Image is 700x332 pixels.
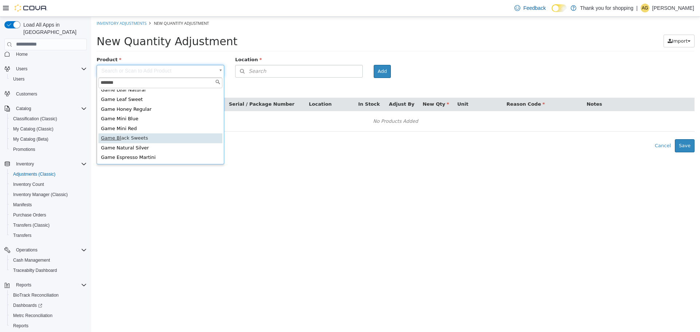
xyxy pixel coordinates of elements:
div: Game Leaf Sweet [7,78,131,88]
img: Cova [15,4,47,12]
a: Classification (Classic) [10,114,60,123]
span: Operations [16,247,38,253]
span: Reports [16,282,31,288]
span: Reports [10,321,87,330]
span: Adjustments (Classic) [10,170,87,179]
span: BioTrack Reconciliation [10,291,87,300]
a: My Catalog (Beta) [10,135,51,144]
button: Operations [13,246,40,254]
button: Users [1,64,90,74]
button: Adjustments (Classic) [7,169,90,179]
span: Home [13,50,87,59]
span: My Catalog (Beta) [10,135,87,144]
a: Metrc Reconciliation [10,311,55,320]
span: Game Bl [10,118,30,124]
span: My Catalog (Classic) [13,126,54,132]
span: Customers [13,89,87,98]
span: Traceabilty Dashboard [10,266,87,275]
span: Inventory [16,161,34,167]
button: Inventory [13,160,37,168]
button: Inventory Count [7,179,90,190]
div: Game Honey Regular [7,88,131,98]
span: Purchase Orders [13,212,46,218]
a: Inventory Count [10,180,47,189]
span: Transfers (Classic) [13,222,50,228]
button: Promotions [7,144,90,155]
button: Reports [1,280,90,290]
span: Transfers [13,233,31,238]
span: Home [16,51,28,57]
span: Feedback [523,4,545,12]
button: Metrc Reconciliation [7,310,90,321]
span: My Catalog (Beta) [13,136,48,142]
button: Reports [7,321,90,331]
div: ack Sweets [7,117,131,126]
span: Transfers [10,231,87,240]
div: Game Mini Blue [7,97,131,107]
button: Manifests [7,200,90,210]
p: | [636,4,638,12]
a: Cash Management [10,256,53,265]
span: Classification (Classic) [13,116,57,122]
span: Metrc Reconciliation [10,311,87,320]
button: Cash Management [7,255,90,265]
span: My Catalog (Classic) [10,125,87,133]
button: Transfers [7,230,90,241]
span: Users [16,66,27,72]
span: Operations [13,246,87,254]
span: Reports [13,323,28,329]
button: Catalog [13,104,34,113]
button: Reports [13,281,34,289]
span: AG [642,4,648,12]
span: Promotions [13,147,35,152]
button: BioTrack Reconciliation [7,290,90,300]
a: Reports [10,321,31,330]
span: Users [13,65,87,73]
span: Catalog [13,104,87,113]
button: Inventory [1,159,90,169]
div: Game Espresso Martini [7,136,131,146]
span: Load All Apps in [GEOGRAPHIC_DATA] [20,21,87,36]
div: Game Leaf Natural [7,69,131,78]
a: Home [13,50,31,59]
a: Adjustments (Classic) [10,170,58,179]
button: Home [1,49,90,59]
div: Alejandro Gomez [641,4,649,12]
button: My Catalog (Classic) [7,124,90,134]
span: Promotions [10,145,87,154]
a: BioTrack Reconciliation [10,291,62,300]
span: Inventory Manager (Classic) [13,192,68,198]
span: Inventory Count [10,180,87,189]
span: Metrc Reconciliation [13,313,52,319]
span: Adjustments (Classic) [13,171,55,177]
a: Feedback [512,1,548,15]
span: Purchase Orders [10,211,87,219]
button: Classification (Classic) [7,114,90,124]
span: Manifests [10,200,87,209]
a: Manifests [10,200,35,209]
a: Purchase Orders [10,211,49,219]
button: Traceabilty Dashboard [7,265,90,276]
span: Inventory Count [13,181,44,187]
a: Promotions [10,145,38,154]
span: Dashboards [13,302,42,308]
span: Manifests [13,202,32,208]
span: Reports [13,281,87,289]
a: Traceabilty Dashboard [10,266,60,275]
a: Users [10,75,27,83]
button: Transfers (Classic) [7,220,90,230]
div: Game Natural Silver [7,126,131,136]
input: Dark Mode [552,4,567,12]
a: Transfers (Classic) [10,221,52,230]
span: Users [10,75,87,83]
span: Traceabilty Dashboard [13,267,57,273]
button: Purchase Orders [7,210,90,220]
button: Catalog [1,103,90,114]
a: Transfers [10,231,34,240]
button: My Catalog (Beta) [7,134,90,144]
span: Transfers (Classic) [10,221,87,230]
span: Cash Management [10,256,87,265]
div: Game Mini Red [7,107,131,117]
button: Inventory Manager (Classic) [7,190,90,200]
